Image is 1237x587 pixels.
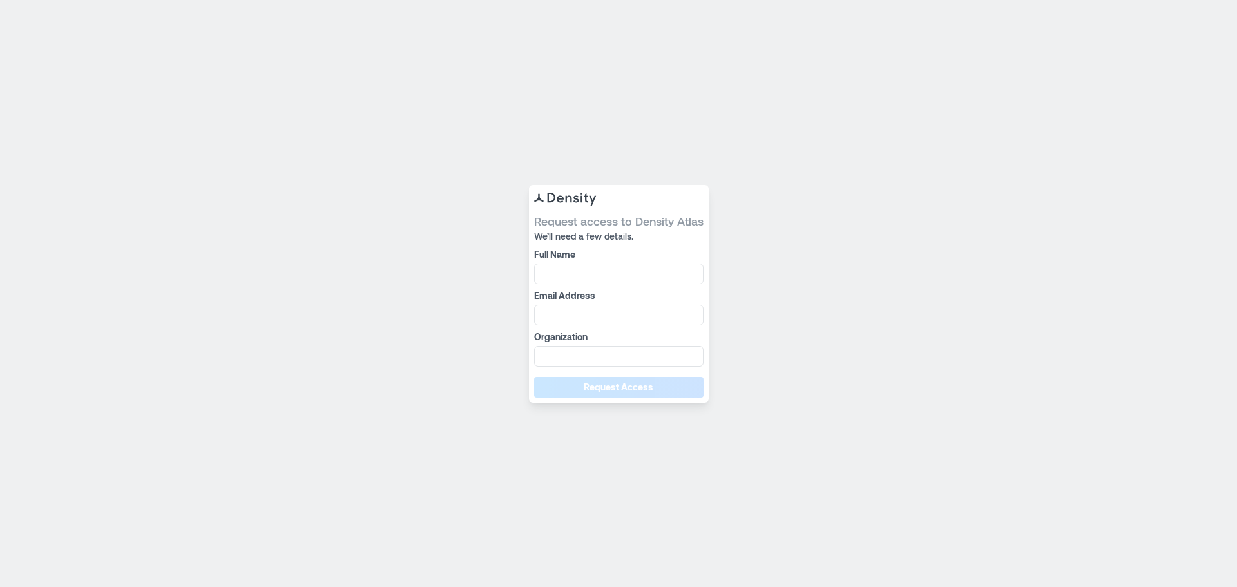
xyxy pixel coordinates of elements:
[534,213,704,229] span: Request access to Density Atlas
[534,230,704,243] span: We’ll need a few details.
[534,248,701,261] label: Full Name
[534,289,701,302] label: Email Address
[534,377,704,398] button: Request Access
[584,381,653,394] span: Request Access
[534,331,701,343] label: Organization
